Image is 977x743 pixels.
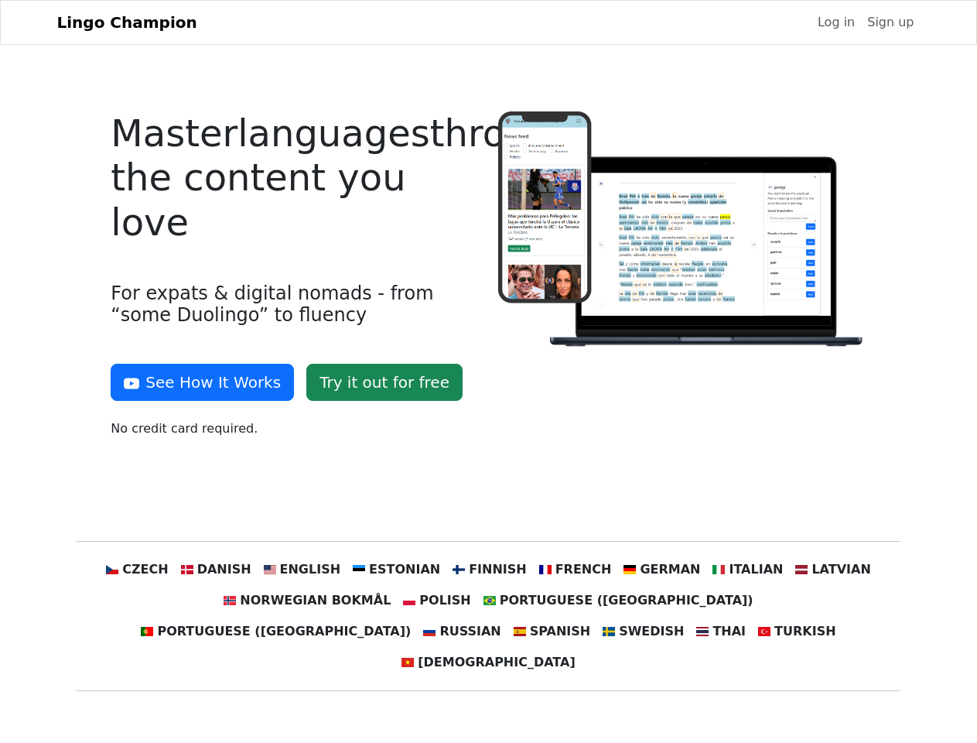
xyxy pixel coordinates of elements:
h4: For expats & digital nomads - from “some Duolingo” to fluency [111,282,479,327]
button: See How It Works [111,364,294,401]
img: tr.svg [758,625,770,638]
img: vn.svg [401,656,414,669]
img: es.svg [514,625,526,638]
span: [DEMOGRAPHIC_DATA] [418,653,575,672]
img: cz.svg [106,563,118,576]
img: dk.svg [181,563,193,576]
img: br.svg [483,594,496,607]
img: th.svg [696,625,709,638]
span: Spanish [530,622,590,641]
img: ru.svg [423,625,436,638]
span: Turkish [774,622,836,641]
a: Try it out for free [306,364,463,401]
img: se.svg [603,625,615,638]
img: fi.svg [453,563,465,576]
img: pl.svg [403,594,415,607]
img: no.svg [224,594,236,607]
span: German [640,560,700,579]
span: Danish [197,560,251,579]
img: us.svg [264,563,276,576]
a: Sign up [861,7,920,38]
span: Polish [419,591,470,610]
span: English [280,560,341,579]
span: Czech [122,560,168,579]
a: Log in [811,7,861,38]
span: Finnish [469,560,527,579]
p: No credit card required. [111,419,479,438]
span: Norwegian Bokmål [240,591,391,610]
span: Portuguese ([GEOGRAPHIC_DATA]) [500,591,753,610]
img: pt.svg [141,625,153,638]
img: lv.svg [795,563,808,576]
img: fr.svg [539,563,552,576]
a: Lingo Champion [57,7,197,38]
h4: Master languages through the content you love [111,111,479,245]
img: it.svg [712,563,725,576]
img: ee.svg [353,563,365,576]
span: Thai [712,622,746,641]
span: French [555,560,612,579]
span: Russian [439,622,500,641]
span: Swedish [619,622,684,641]
span: Italian [729,560,783,579]
span: Estonian [369,560,440,579]
img: de.svg [623,563,636,576]
span: Portuguese ([GEOGRAPHIC_DATA]) [157,622,411,641]
img: Logo [498,111,866,350]
span: Latvian [811,560,870,579]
